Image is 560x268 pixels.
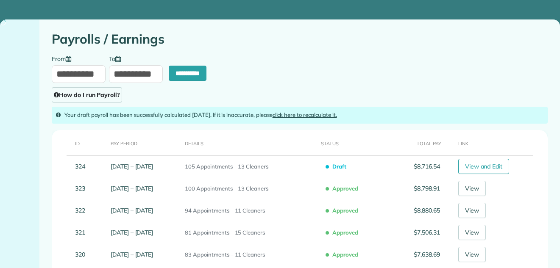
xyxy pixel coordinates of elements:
[318,130,389,156] th: Status
[458,181,486,196] a: View
[327,247,362,262] span: Approved
[327,181,362,196] span: Approved
[181,199,318,221] td: 94 Appointments – 11 Cleaners
[111,207,153,214] a: [DATE] – [DATE]
[389,221,443,243] td: $7,506.31
[52,55,75,62] label: From
[181,155,318,177] td: 105 Appointments – 13 Cleaners
[327,159,350,174] span: Draft
[181,221,318,243] td: 81 Appointments – 15 Cleaners
[181,177,318,199] td: 100 Appointments – 13 Cleaners
[52,221,107,243] td: 321
[52,155,107,177] td: 324
[52,130,107,156] th: ID
[181,243,318,265] td: 83 Appointments – 11 Cleaners
[443,130,548,156] th: Link
[389,130,443,156] th: Total Pay
[52,32,548,46] h1: Payrolls / Earnings
[327,203,362,218] span: Approved
[111,251,153,258] a: [DATE] – [DATE]
[389,243,443,265] td: $7,638.69
[389,177,443,199] td: $8,798.91
[389,199,443,221] td: $8,880.65
[52,87,122,102] a: How do I run Payroll?
[109,55,125,62] label: To
[389,155,443,177] td: $8,716.54
[52,107,548,124] div: Your draft payroll has been successfully calculated [DATE]. If it is inaccurate, please
[111,163,153,170] a: [DATE] – [DATE]
[111,229,153,236] a: [DATE] – [DATE]
[273,111,337,118] a: click here to recalculate it.
[458,247,486,262] a: View
[458,225,486,240] a: View
[52,177,107,199] td: 323
[107,130,181,156] th: Pay Period
[458,203,486,218] a: View
[458,159,510,174] a: View and Edit
[52,243,107,265] td: 320
[111,185,153,192] a: [DATE] – [DATE]
[52,199,107,221] td: 322
[181,130,318,156] th: Details
[327,225,362,240] span: Approved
